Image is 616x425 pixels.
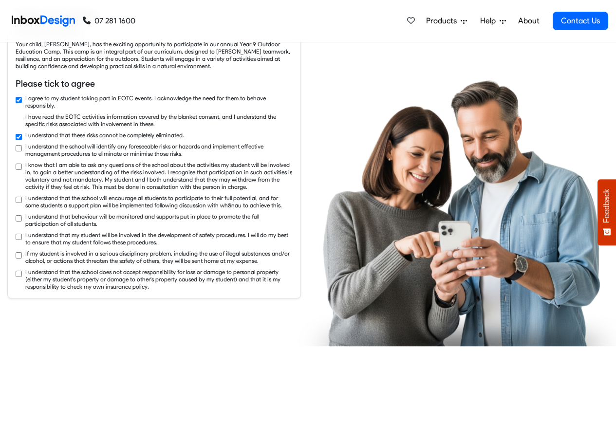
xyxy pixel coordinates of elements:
[25,94,293,109] label: I agree to my student taking part in EOTC events. I acknowledge the need for them to behave respo...
[83,15,135,27] a: 07 281 1600
[25,161,293,190] label: I know that I am able to ask any questions of the school about the activities my student will be ...
[480,15,500,27] span: Help
[515,11,542,31] a: About
[25,250,293,264] label: If my student is involved in a serious disciplinary problem, including the use of illegal substan...
[16,77,293,90] h6: Please tick to agree
[426,15,461,27] span: Products
[25,194,293,209] label: I understand that the school will encourage all students to participate to their full potential, ...
[597,179,616,245] button: Feedback - Show survey
[25,113,293,128] label: I have read the EOTC activities information covered by the blanket consent, and I understand the ...
[602,189,611,223] span: Feedback
[25,131,184,139] label: I understand that these risks cannot be completely eliminated.
[25,268,293,290] label: I understand that the school does not accept responsibility for loss or damage to personal proper...
[25,213,293,227] label: I understand that behaviour will be monitored and supports put in place to promote the full parti...
[16,26,293,70] div: Dear Parents/Guardians, Your child, [PERSON_NAME], has the exciting opportunity to participate in...
[476,11,510,31] a: Help
[553,12,608,30] a: Contact Us
[25,143,293,157] label: I understand the school will identify any foreseeable risks or hazards and implement effective ma...
[25,231,293,246] label: I understand that my student will be involved in the development of safety procedures. I will do ...
[422,11,471,31] a: Products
